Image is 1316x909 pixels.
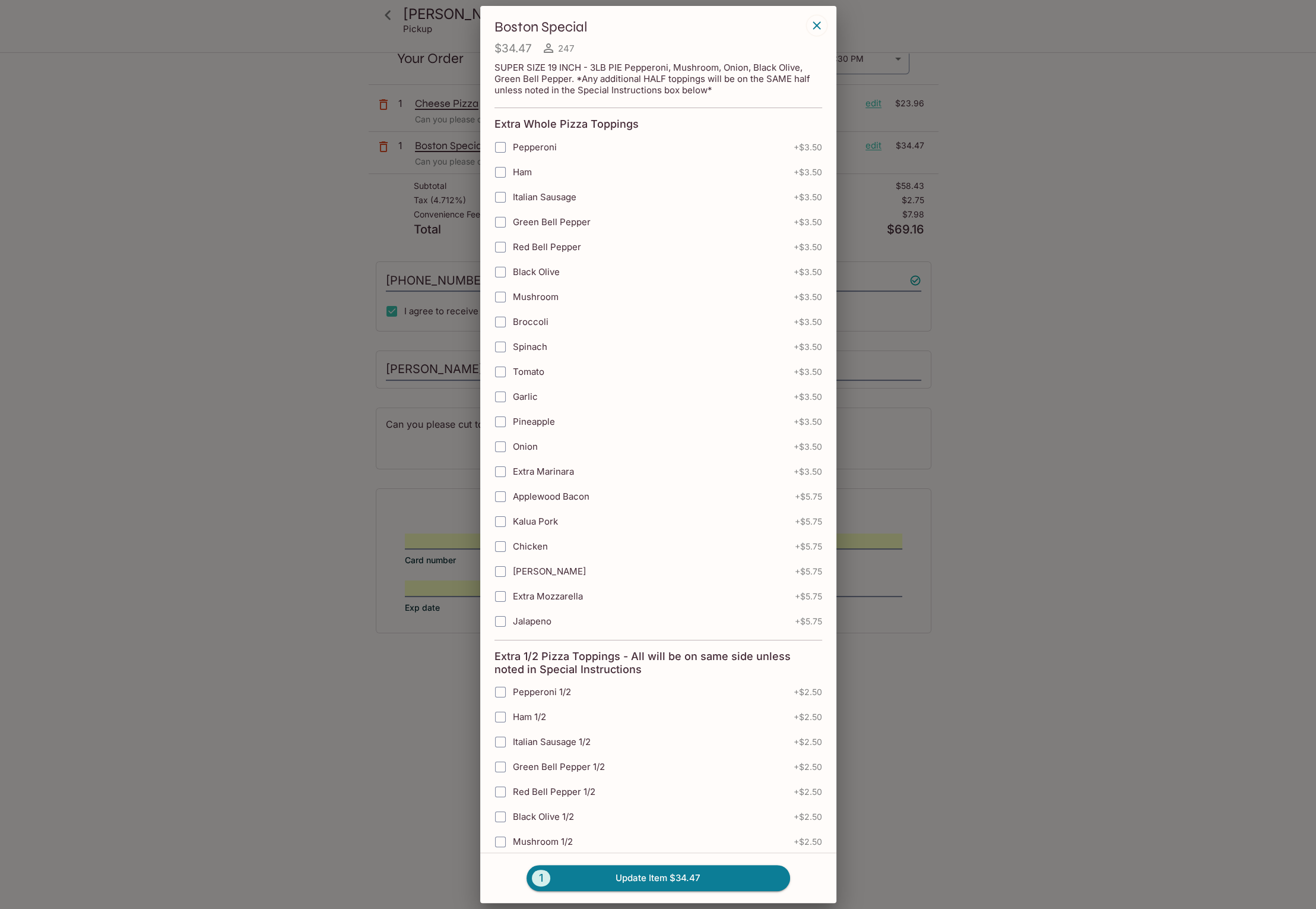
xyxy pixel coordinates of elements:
span: Kalua Pork [513,516,558,527]
span: + $2.50 [794,812,822,822]
span: + $3.50 [794,217,822,227]
span: + $2.50 [794,737,822,747]
span: Pineapple [513,416,555,427]
span: + $3.50 [794,417,822,427]
span: + $3.50 [794,168,822,177]
span: + $2.50 [794,837,822,847]
span: Black Olive [513,266,560,277]
span: Extra Marinara [513,466,574,477]
h4: Extra 1/2 Pizza Toppings - All will be on same side unless noted in Special Instructions [494,650,822,676]
span: 1 [532,870,550,886]
span: Green Bell Pepper [513,216,591,228]
span: Mushroom 1/2 [513,836,573,847]
span: + $5.75 [795,592,822,601]
span: Broccoli [513,316,548,327]
span: + $5.75 [795,492,822,501]
span: Italian Sausage [513,191,576,203]
h4: Extra Whole Pizza Toppings [494,118,639,131]
span: Mushroom [513,291,559,302]
span: + $5.75 [795,542,822,551]
span: + $5.75 [795,517,822,526]
span: + $3.50 [794,317,822,327]
span: [PERSON_NAME] [513,566,586,577]
span: + $3.50 [794,192,822,202]
span: + $5.75 [795,567,822,576]
p: SUPER SIZE 19 INCH - 3LB PIE Pepperoni, Mushroom, Onion, Black Olive, Green Bell Pepper. *Any add... [494,62,822,96]
span: Ham [513,166,532,178]
span: Garlic [513,391,538,402]
span: + $3.50 [794,292,822,302]
span: Tomato [513,366,544,377]
span: + $5.75 [795,617,822,626]
span: Applewood Bacon [513,491,589,502]
span: Spinach [513,341,547,352]
span: + $2.50 [794,712,822,722]
span: Extra Mozzarella [513,591,583,602]
span: Red Bell Pepper 1/2 [513,786,595,797]
span: 247 [558,43,574,54]
span: Jalapeno [513,616,551,627]
span: + $3.50 [794,367,822,377]
h3: Boston Special [494,18,803,36]
span: + $3.50 [794,442,822,452]
span: + $2.50 [794,762,822,772]
span: Red Bell Pepper [513,241,581,252]
span: + $3.50 [794,267,822,277]
span: + $3.50 [794,143,822,152]
span: Green Bell Pepper 1/2 [513,761,605,772]
span: Pepperoni [513,141,557,153]
span: Ham 1/2 [513,711,546,722]
span: + $2.50 [794,687,822,697]
span: Black Olive 1/2 [513,811,574,822]
h4: $34.47 [494,41,532,56]
span: + $3.50 [794,342,822,352]
span: Chicken [513,541,548,552]
button: 1Update Item $34.47 [527,865,790,891]
span: Italian Sausage 1/2 [513,736,591,747]
span: Onion [513,441,538,452]
span: + $3.50 [794,467,822,476]
span: Pepperoni 1/2 [513,686,571,697]
span: + $2.50 [794,787,822,797]
span: + $3.50 [794,242,822,252]
span: + $3.50 [794,392,822,402]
